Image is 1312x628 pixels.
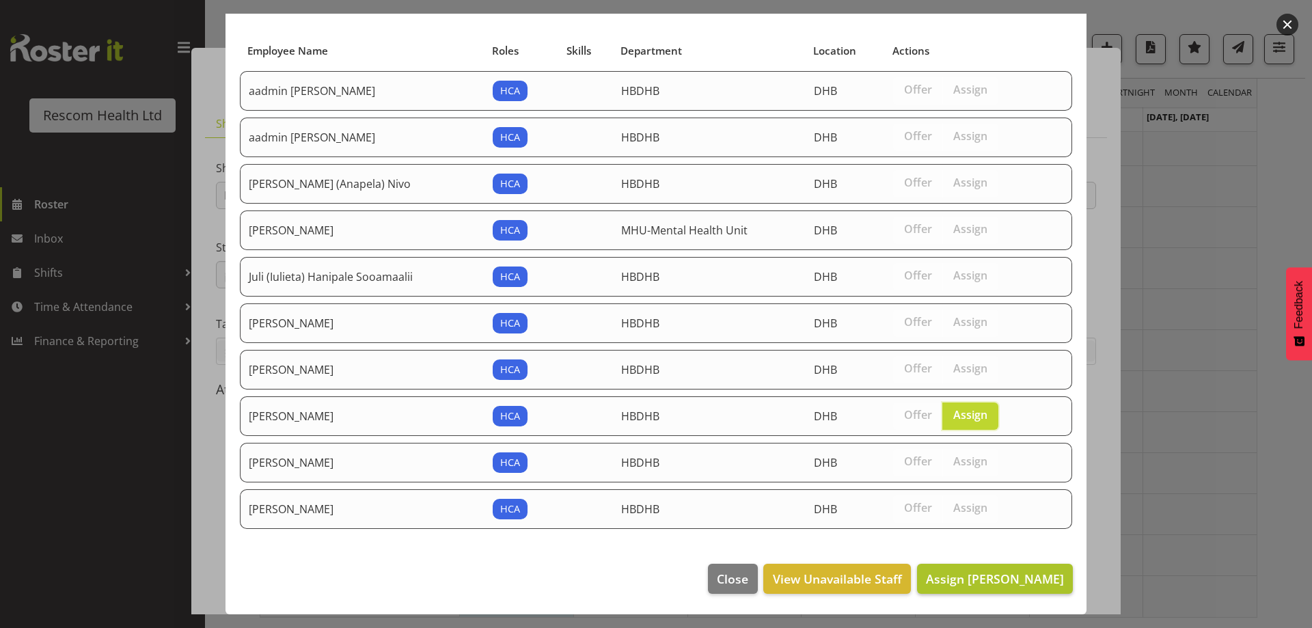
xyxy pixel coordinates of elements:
[904,269,932,282] span: Offer
[621,455,659,470] span: HBDHB
[500,223,520,238] span: HCA
[240,210,484,250] td: [PERSON_NAME]
[814,130,837,145] span: DHB
[953,222,987,236] span: Assign
[904,129,932,143] span: Offer
[763,564,910,594] button: View Unavailable Staff
[814,223,837,238] span: DHB
[953,83,987,96] span: Assign
[904,222,932,236] span: Offer
[953,269,987,282] span: Assign
[500,269,520,284] span: HCA
[953,129,987,143] span: Assign
[492,43,519,59] span: Roles
[953,454,987,468] span: Assign
[717,570,748,588] span: Close
[1293,281,1305,329] span: Feedback
[240,489,484,529] td: [PERSON_NAME]
[240,164,484,204] td: [PERSON_NAME] (Anapela) Nivo
[621,269,659,284] span: HBDHB
[904,361,932,375] span: Offer
[814,455,837,470] span: DHB
[926,571,1064,587] span: Assign [PERSON_NAME]
[621,83,659,98] span: HBDHB
[240,257,484,297] td: Juli (Iulieta) Hanipale Sooamaalii
[773,570,902,588] span: View Unavailable Staff
[621,316,659,331] span: HBDHB
[814,409,837,424] span: DHB
[500,455,520,470] span: HCA
[708,564,757,594] button: Close
[814,316,837,331] span: DHB
[621,502,659,517] span: HBDHB
[814,502,837,517] span: DHB
[500,316,520,331] span: HCA
[500,362,520,377] span: HCA
[240,443,484,482] td: [PERSON_NAME]
[240,303,484,343] td: [PERSON_NAME]
[500,130,520,145] span: HCA
[953,315,987,329] span: Assign
[620,43,682,59] span: Department
[621,223,748,238] span: MHU-Mental Health Unit
[240,118,484,157] td: aadmin [PERSON_NAME]
[953,501,987,515] span: Assign
[813,43,856,59] span: Location
[814,362,837,377] span: DHB
[904,315,932,329] span: Offer
[240,71,484,111] td: aadmin [PERSON_NAME]
[500,176,520,191] span: HCA
[240,396,484,436] td: [PERSON_NAME]
[500,409,520,424] span: HCA
[621,409,659,424] span: HBDHB
[247,43,328,59] span: Employee Name
[917,564,1073,594] button: Assign [PERSON_NAME]
[621,130,659,145] span: HBDHB
[953,408,987,422] span: Assign
[500,83,520,98] span: HCA
[904,176,932,189] span: Offer
[814,176,837,191] span: DHB
[500,502,520,517] span: HCA
[953,361,987,375] span: Assign
[904,408,932,422] span: Offer
[904,454,932,468] span: Offer
[621,362,659,377] span: HBDHB
[953,176,987,189] span: Assign
[621,176,659,191] span: HBDHB
[1286,267,1312,360] button: Feedback - Show survey
[566,43,591,59] span: Skills
[892,43,929,59] span: Actions
[814,83,837,98] span: DHB
[904,501,932,515] span: Offer
[814,269,837,284] span: DHB
[240,350,484,390] td: [PERSON_NAME]
[904,83,932,96] span: Offer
